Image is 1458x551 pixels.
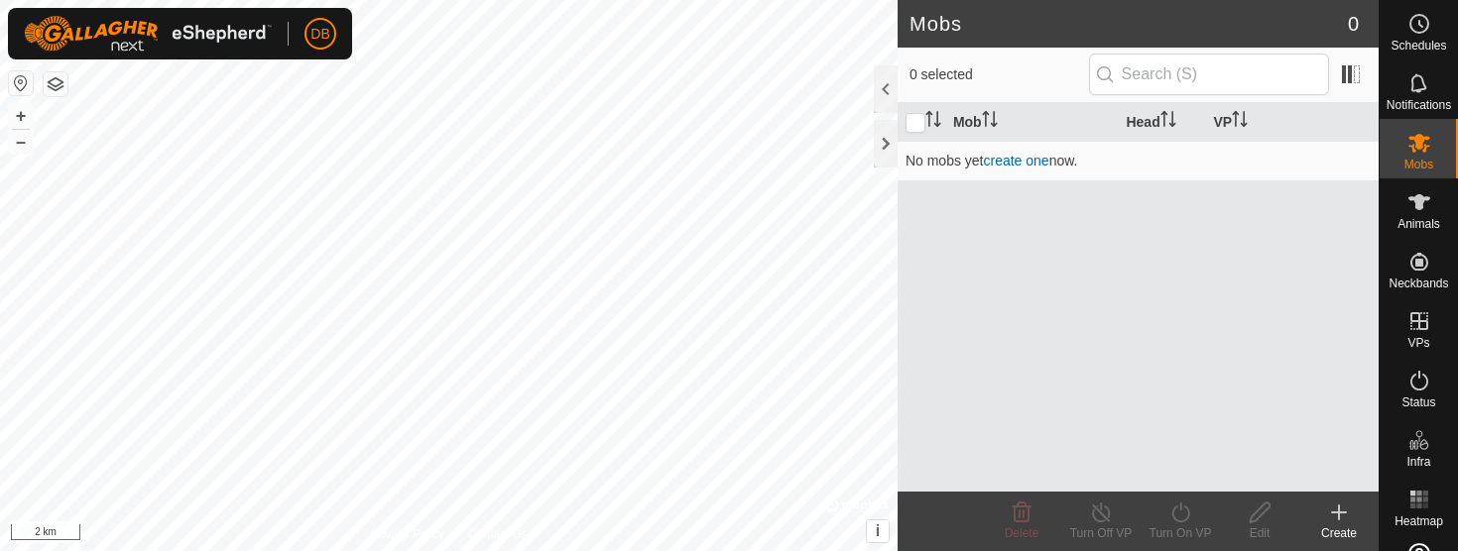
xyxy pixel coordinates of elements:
[1005,526,1039,540] span: Delete
[867,520,889,542] button: i
[1160,114,1176,130] p-sorticon: Activate to sort
[1089,54,1329,95] input: Search (S)
[9,130,33,154] button: –
[1391,40,1446,52] span: Schedules
[44,72,67,96] button: Map Layers
[876,522,880,539] span: i
[910,12,1348,36] h2: Mobs
[945,103,1119,142] th: Mob
[1141,524,1220,542] div: Turn On VP
[984,153,1049,168] a: create one
[898,141,1379,180] td: No mobs yet now.
[1401,396,1435,408] span: Status
[1397,218,1440,230] span: Animals
[24,16,272,52] img: Gallagher Logo
[9,104,33,128] button: +
[1387,99,1451,111] span: Notifications
[9,71,33,95] button: Reset Map
[468,525,527,543] a: Contact Us
[1118,103,1205,142] th: Head
[1061,524,1141,542] div: Turn Off VP
[1232,114,1248,130] p-sorticon: Activate to sort
[370,525,444,543] a: Privacy Policy
[1348,9,1359,39] span: 0
[982,114,998,130] p-sorticon: Activate to sort
[310,24,329,45] span: DB
[1220,524,1299,542] div: Edit
[910,64,1089,85] span: 0 selected
[1299,524,1379,542] div: Create
[1406,456,1430,468] span: Infra
[1407,337,1429,349] span: VPs
[1205,103,1379,142] th: VP
[1395,515,1443,527] span: Heatmap
[1404,159,1433,170] span: Mobs
[1389,277,1448,289] span: Neckbands
[925,114,941,130] p-sorticon: Activate to sort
